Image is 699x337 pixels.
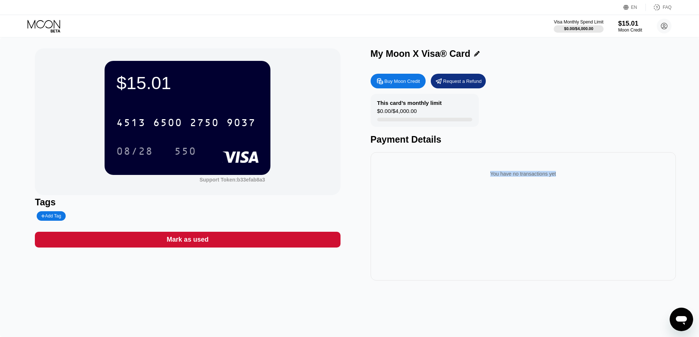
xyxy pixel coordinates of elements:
[564,26,593,31] div: $0.00 / $4,000.00
[618,20,642,33] div: $15.01Moon Credit
[376,164,670,184] div: You have no transactions yet
[111,142,159,160] div: 08/28
[37,211,65,221] div: Add Tag
[116,146,153,158] div: 08/28
[623,4,646,11] div: EN
[554,19,603,33] div: Visa Monthly Spend Limit$0.00/$4,000.00
[670,308,693,331] iframe: Button to launch messaging window
[371,74,426,88] div: Buy Moon Credit
[377,108,417,118] div: $0.00 / $4,000.00
[153,118,182,129] div: 6500
[377,100,442,106] div: This card’s monthly limit
[35,232,340,248] div: Mark as used
[112,113,260,132] div: 4513650027509037
[663,5,671,10] div: FAQ
[190,118,219,129] div: 2750
[554,19,603,25] div: Visa Monthly Spend Limit
[371,134,676,145] div: Payment Details
[618,20,642,28] div: $15.01
[385,78,420,84] div: Buy Moon Credit
[169,142,202,160] div: 550
[116,118,146,129] div: 4513
[41,213,61,219] div: Add Tag
[631,5,637,10] div: EN
[646,4,671,11] div: FAQ
[167,235,208,244] div: Mark as used
[618,28,642,33] div: Moon Credit
[431,74,486,88] div: Request a Refund
[200,177,265,183] div: Support Token: b33efab8a3
[174,146,196,158] div: 550
[443,78,482,84] div: Request a Refund
[35,197,340,208] div: Tags
[116,73,259,93] div: $15.01
[371,48,470,59] div: My Moon X Visa® Card
[200,177,265,183] div: Support Token:b33efab8a3
[226,118,256,129] div: 9037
